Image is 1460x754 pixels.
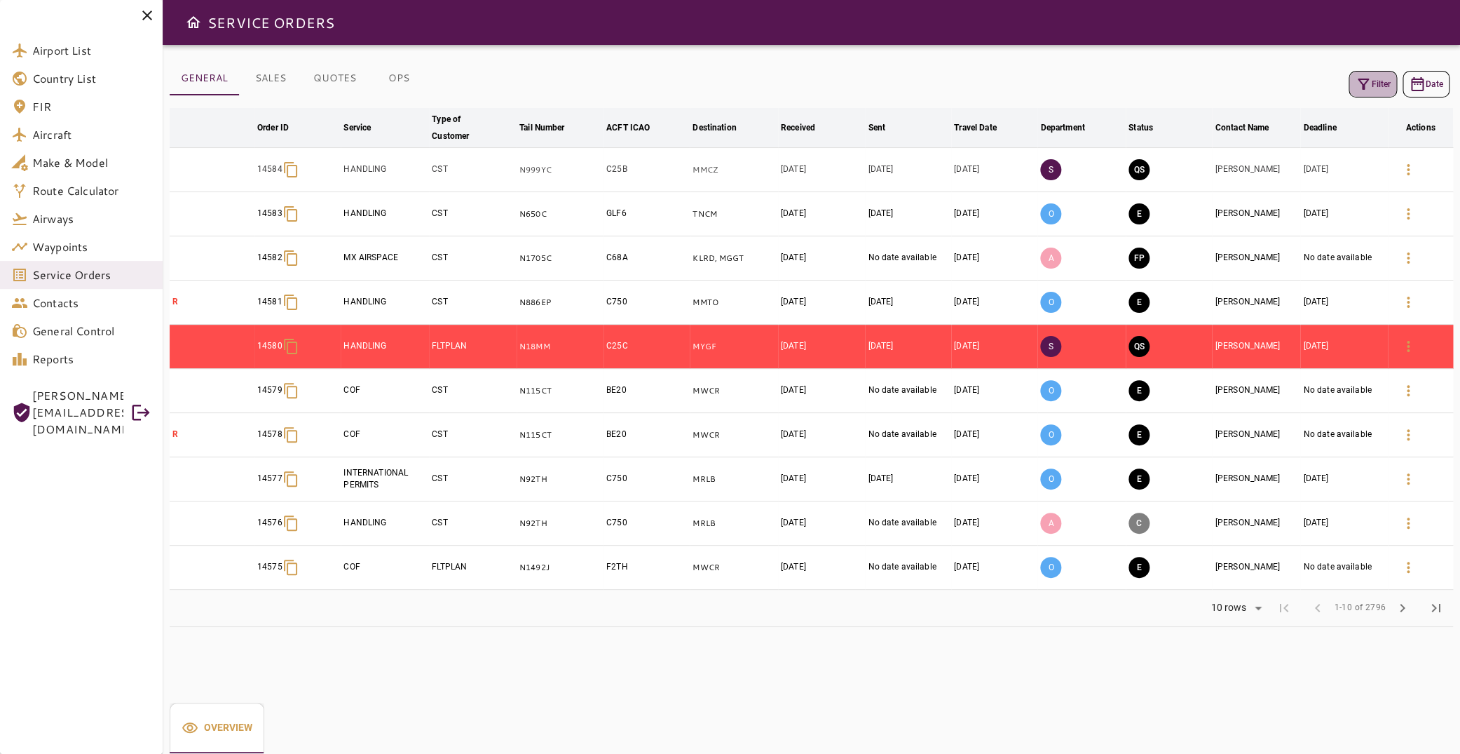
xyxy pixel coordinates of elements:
td: [DATE] [778,501,866,546]
button: Details [1391,462,1425,496]
div: Status [1128,119,1153,136]
td: [DATE] [1300,501,1387,546]
td: [DATE] [1300,325,1387,369]
td: [DATE] [778,457,866,501]
p: MWCR [693,429,775,441]
p: O [1040,203,1061,224]
td: [PERSON_NAME] [1212,369,1300,413]
td: No date available [1300,413,1387,457]
button: Filter [1349,71,1397,97]
td: [DATE] [778,236,866,281]
td: [PERSON_NAME] [1212,457,1300,501]
button: Date [1403,71,1449,97]
button: EXECUTION [1128,557,1149,578]
td: No date available [1300,369,1387,413]
td: HANDLING [341,325,429,369]
td: [DATE] [865,148,951,192]
td: COF [341,546,429,590]
button: QUOTE SENT [1128,159,1149,180]
p: 14580 [257,340,282,352]
p: N650C [519,208,601,220]
button: Details [1391,330,1425,363]
button: CANCELED [1128,513,1149,534]
span: ACFT ICAO [606,119,668,136]
span: Tail Number [519,119,582,136]
td: CST [429,148,517,192]
span: Deadline [1303,119,1354,136]
td: CST [429,413,517,457]
td: COF [341,413,429,457]
span: Order ID [257,119,307,136]
td: GLF6 [603,192,690,236]
button: Details [1391,153,1425,187]
div: Type of Customer [432,111,496,144]
td: C68A [603,236,690,281]
p: N18MM [519,341,601,353]
p: 14582 [257,252,282,264]
span: Make & Model [32,154,151,171]
p: MRLB [693,518,775,530]
button: Details [1391,197,1425,231]
p: N1492J [519,562,601,574]
p: 14581 [257,296,282,308]
td: No date available [865,236,951,281]
span: Status [1128,119,1171,136]
td: C25B [603,148,690,192]
button: EXECUTION [1128,203,1149,224]
button: GENERAL [170,62,239,95]
button: OPS [367,62,430,95]
td: [DATE] [1300,148,1387,192]
p: N999YC [519,164,601,176]
p: MWCR [693,562,775,574]
span: Next Page [1386,591,1419,625]
span: Country List [32,70,151,87]
td: [PERSON_NAME] [1212,546,1300,590]
p: O [1040,557,1061,578]
p: 14583 [257,208,282,220]
td: CST [429,281,517,325]
div: Travel Date [954,119,996,136]
button: Details [1391,241,1425,275]
div: Deadline [1303,119,1336,136]
td: C750 [603,457,690,501]
td: [DATE] [865,457,951,501]
td: HANDLING [341,501,429,546]
span: General Control [32,323,151,339]
td: [DATE] [951,501,1037,546]
button: Open drawer [179,8,207,36]
p: O [1040,380,1061,401]
p: 14577 [257,473,282,485]
td: [DATE] [778,546,866,590]
p: MRLB [693,473,775,485]
td: [DATE] [778,192,866,236]
span: Airport List [32,42,151,59]
p: 14579 [257,384,282,396]
p: 14576 [257,517,282,529]
p: O [1040,292,1061,313]
td: [DATE] [865,281,951,325]
td: No date available [865,546,951,590]
td: [DATE] [778,148,866,192]
td: C25C [603,325,690,369]
button: EXECUTION [1128,292,1149,313]
span: Contacts [32,295,151,311]
span: FIR [32,98,151,115]
td: FLTPLAN [429,325,517,369]
div: 10 rows [1207,602,1250,614]
p: S [1040,159,1061,180]
p: O [1040,469,1061,490]
span: Travel Date [954,119,1014,136]
td: [DATE] [951,546,1037,590]
span: First Page [1267,591,1300,625]
span: Route Calculator [32,182,151,199]
div: Order ID [257,119,289,136]
div: Tail Number [519,119,564,136]
td: [PERSON_NAME] [1212,192,1300,236]
button: QUOTE SENT [1128,336,1149,357]
td: No date available [865,501,951,546]
span: Last Page [1419,591,1453,625]
div: Destination [693,119,736,136]
button: Details [1391,285,1425,319]
p: O [1040,424,1061,445]
p: N92TH [519,518,601,530]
